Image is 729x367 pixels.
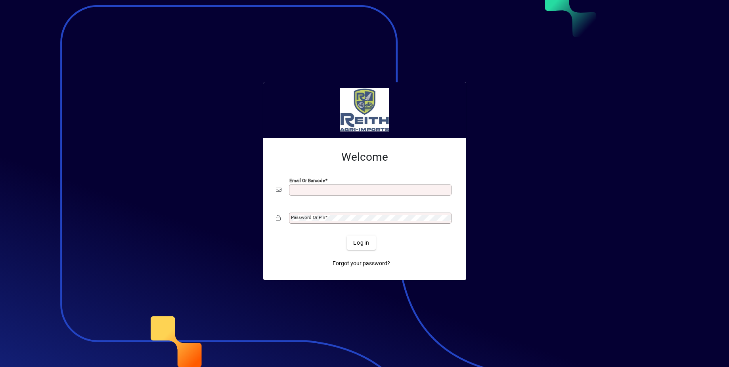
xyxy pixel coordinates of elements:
[291,215,325,220] mat-label: Password or Pin
[276,150,453,164] h2: Welcome
[289,178,325,183] mat-label: Email or Barcode
[347,236,376,250] button: Login
[329,256,393,270] a: Forgot your password?
[333,259,390,268] span: Forgot your password?
[353,239,369,247] span: Login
